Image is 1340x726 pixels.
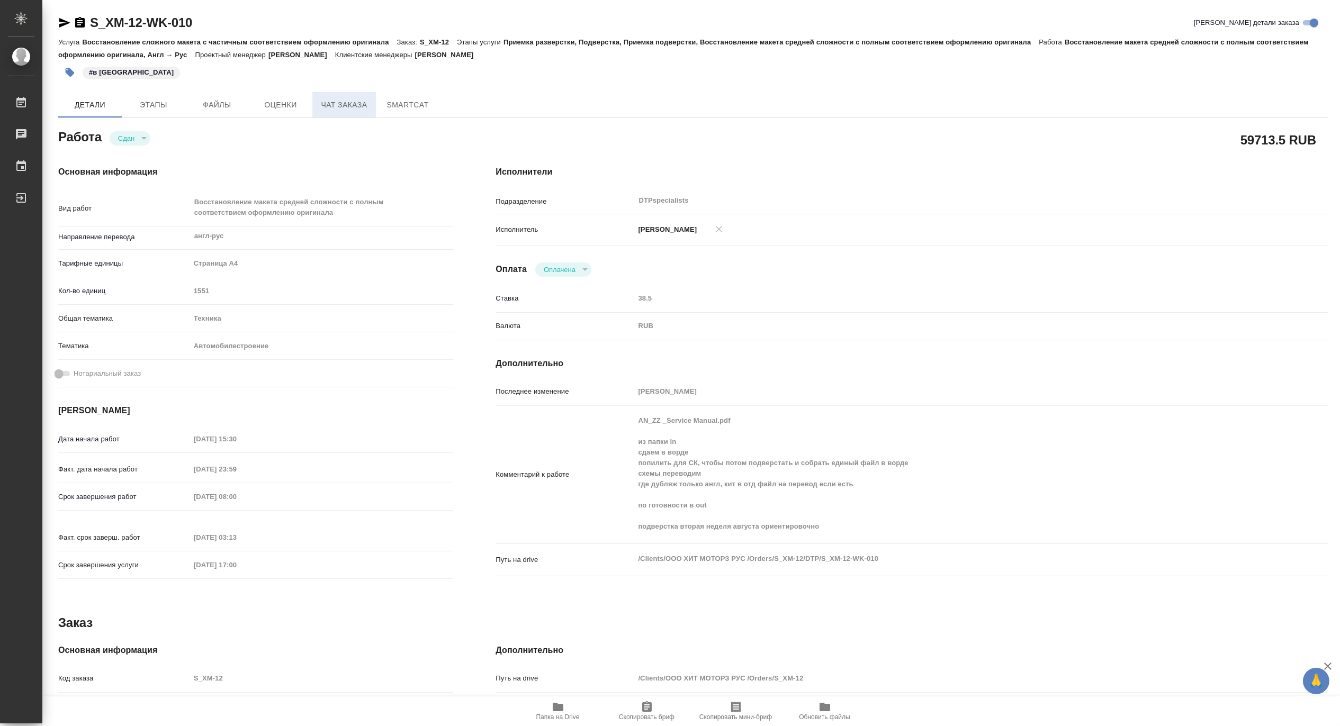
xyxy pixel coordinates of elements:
h4: Дополнительно [496,644,1328,657]
button: 🙏 [1303,668,1329,694]
h4: Исполнители [496,166,1328,178]
p: Клиентские менеджеры [335,51,415,59]
span: Скопировать бриф [619,713,675,721]
h4: Основная информация [58,166,453,178]
h2: 59713.5 RUB [1240,131,1316,149]
span: Обновить файлы [799,713,850,721]
button: Добавить тэг [58,61,82,84]
p: Факт. дата начала работ [58,464,190,475]
p: Код заказа [58,673,190,684]
p: Факт. срок заверш. работ [58,532,190,543]
button: Обновить файлы [780,696,869,726]
span: 🙏 [1307,670,1325,692]
p: Проектный менеджер [195,51,268,59]
h4: Основная информация [58,644,453,657]
span: Чат заказа [319,98,370,112]
p: Валюта [496,321,634,331]
div: Техника [190,310,454,328]
p: Кол-во единиц [58,286,190,296]
p: [PERSON_NAME] [268,51,335,59]
span: Папка на Drive [536,713,580,721]
p: Срок завершения услуги [58,560,190,570]
p: Услуга [58,38,82,46]
span: SmartCat [382,98,433,112]
h4: [PERSON_NAME] [58,404,453,417]
input: Пустое поле [190,530,283,545]
p: Ставка [496,293,634,304]
button: Скопировать ссылку [74,16,86,29]
h4: Оплата [496,263,527,276]
button: Сдан [115,134,138,143]
span: Скопировать мини-бриф [699,713,772,721]
div: Страница А4 [190,255,454,273]
p: Этапы услуги [457,38,503,46]
p: Подразделение [496,196,634,207]
input: Пустое поле [190,461,283,477]
p: [PERSON_NAME] [634,224,697,235]
span: Детали [65,98,115,112]
p: [PERSON_NAME] [415,51,482,59]
p: Путь на drive [496,673,634,684]
input: Пустое поле [634,291,1258,306]
p: Направление перевода [58,232,190,242]
p: Общая тематика [58,313,190,324]
p: Комментарий к работе [496,469,634,480]
p: Восстановление сложного макета с частичным соответствием оформлению оригинала [82,38,397,46]
p: Последнее изменение [496,386,634,397]
button: Оплачена [541,265,579,274]
input: Пустое поле [190,557,283,573]
div: Автомобилестроение [190,337,454,355]
textarea: /Clients/ООО ХИТ МОТОРЗ РУС /Orders/S_XM-12/DTP/S_XM-12-WK-010 [634,550,1258,568]
p: Срок завершения работ [58,492,190,502]
input: Пустое поле [190,670,454,686]
p: Тематика [58,341,190,351]
h2: Заказ [58,614,93,631]
button: Скопировать ссылку для ЯМессенджера [58,16,71,29]
p: Заказ: [397,38,420,46]
span: Нотариальный заказ [74,368,141,379]
h2: Работа [58,126,102,146]
p: Дата начала работ [58,434,190,444]
textarea: AN_ZZ _Service Manual.pdf из папки in сдаем в ворде попилить для СК, чтобы потом подверстать и со... [634,412,1258,536]
input: Пустое поле [190,283,454,298]
button: Скопировать бриф [602,696,691,726]
p: Тарифные единицы [58,258,190,269]
button: Папка на Drive [514,696,602,726]
span: [PERSON_NAME] детали заказа [1194,17,1299,28]
input: Пустое поле [634,670,1258,686]
input: Пустое поле [190,431,283,447]
div: Сдан [110,131,150,146]
p: Путь на drive [496,555,634,565]
input: Пустое поле [634,384,1258,399]
p: #в [GEOGRAPHIC_DATA] [89,67,174,78]
a: S_XM-12-WK-010 [90,15,192,30]
p: Вид работ [58,203,190,214]
span: Оценки [255,98,306,112]
p: S_XM-12 [420,38,457,46]
input: Пустое поле [190,489,283,504]
span: Этапы [128,98,179,112]
button: Скопировать мини-бриф [691,696,780,726]
div: RUB [634,317,1258,335]
h4: Дополнительно [496,357,1328,370]
p: Исполнитель [496,224,634,235]
span: в ворд [82,67,181,76]
p: Приемка разверстки, Подверстка, Приемка подверстки, Восстановление макета средней сложности с пол... [503,38,1039,46]
span: Файлы [192,98,242,112]
p: Работа [1039,38,1065,46]
div: Сдан [535,262,591,277]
